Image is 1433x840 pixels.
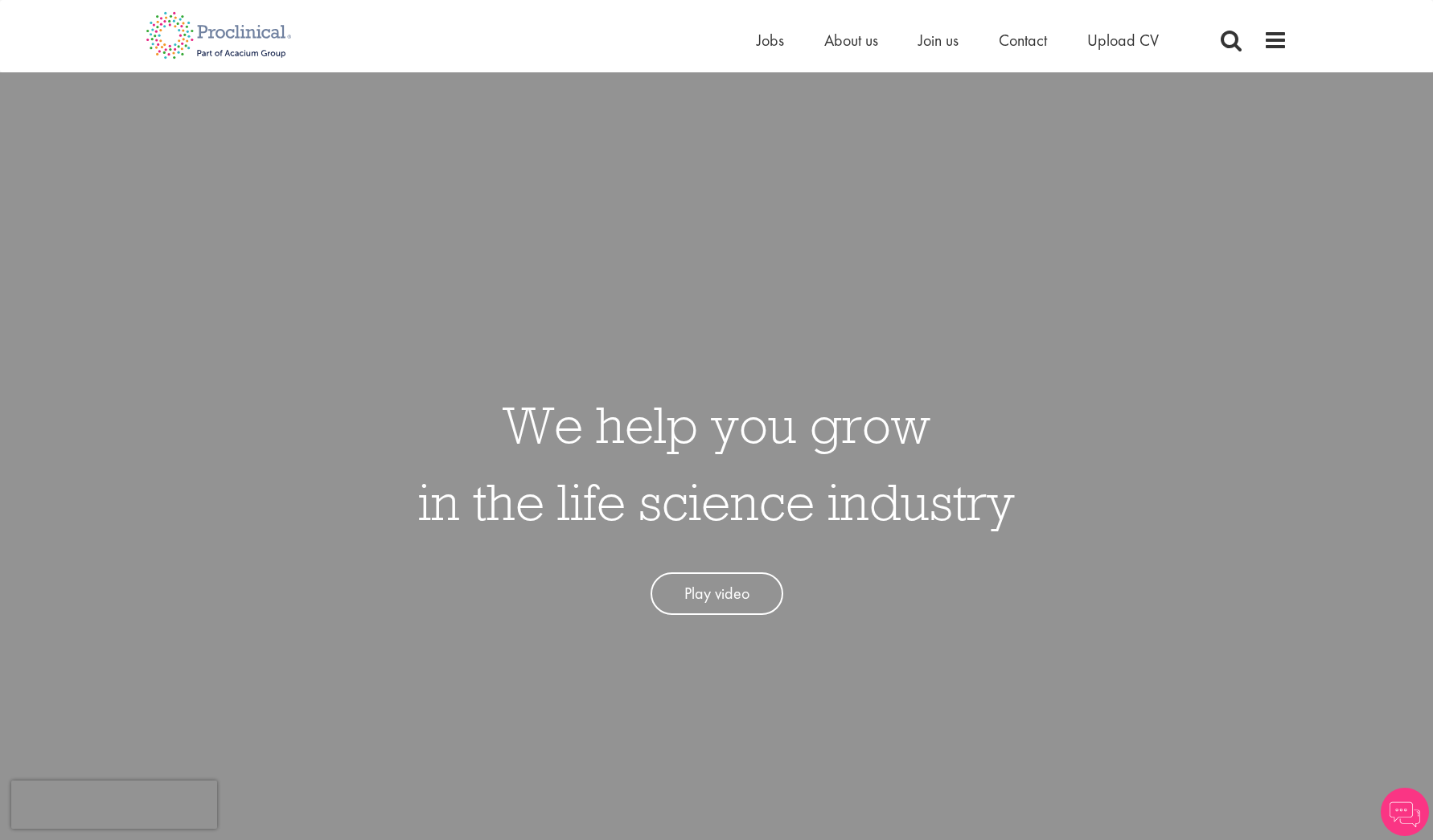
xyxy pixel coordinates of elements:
[418,386,1015,540] h1: We help you grow in the life science industry
[757,30,784,51] a: Jobs
[918,30,959,51] a: Join us
[999,30,1047,51] a: Contact
[651,572,783,615] a: Play video
[824,30,878,51] a: About us
[1381,788,1429,836] img: Chatbot
[1087,30,1159,51] a: Upload CV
